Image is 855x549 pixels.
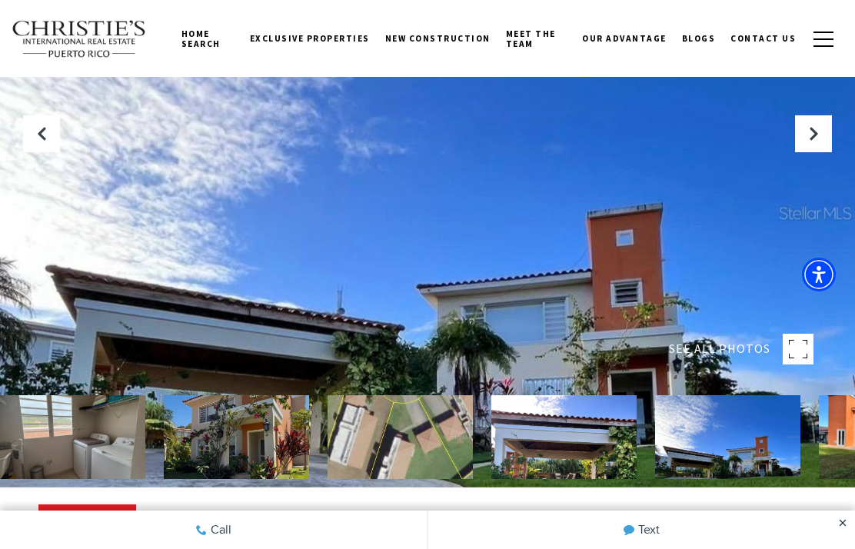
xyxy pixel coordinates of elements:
button: button [803,17,843,62]
img: Sunrise PALMAS DEL MAR J2 [491,395,637,479]
img: Christie's International Real Estate text transparent background [12,20,147,58]
a: Our Advantage [574,19,674,58]
a: Exclusive Properties [242,19,378,58]
img: Sunrise PALMAS DEL MAR J2 [164,395,309,479]
span: Our Advantage [582,33,667,44]
span: SEE ALL PHOTOS [669,339,770,359]
a: Meet the Team [498,15,574,63]
span: Contact Us [730,33,796,44]
button: Next Slide [795,115,832,152]
img: Sunrise PALMAS DEL MAR J2 [328,395,473,479]
a: Blogs [674,19,724,58]
span: Exclusive Properties [250,33,370,44]
span: New Construction [385,33,491,44]
a: New Construction [378,19,498,58]
button: Previous Slide [23,115,60,152]
div: Accessibility Menu [802,258,836,291]
a: Home Search [174,15,242,63]
img: Sunrise PALMAS DEL MAR J2 [655,395,800,479]
span: Blogs [682,33,716,44]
